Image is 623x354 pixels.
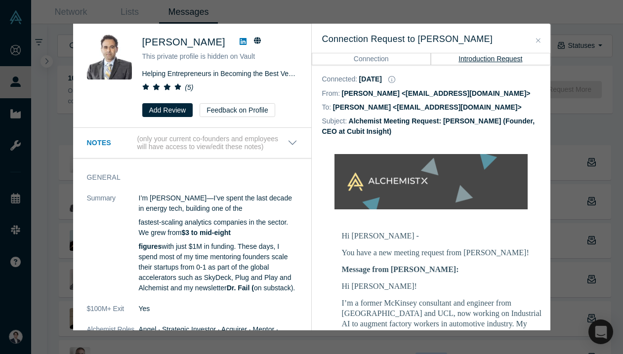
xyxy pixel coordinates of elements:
[87,35,132,79] img: Amitt Mehta's Profile Image
[139,217,297,238] p: fastest-scaling analytics companies in the sector. We grew from
[139,241,297,293] p: with just $1M in funding. These days, I spend most of my time mentoring founders scale their star...
[87,172,284,183] h3: General
[342,231,549,241] p: Hi [PERSON_NAME] -
[342,265,459,274] b: Message from [PERSON_NAME]:
[359,75,382,83] dd: [DATE]
[322,88,340,99] dt: From:
[142,70,354,78] span: Helping Entrepreneurs in Becoming the Best Versions of Themselves
[533,35,543,46] button: Close
[139,304,297,314] dd: Yes
[227,284,254,292] strong: Dr. Fail (
[322,117,535,135] dd: Alchemist Meeting Request: [PERSON_NAME] (Founder, CEO at Cubit Insight)
[312,53,431,65] button: Connection
[333,103,522,111] dd: [PERSON_NAME] <[EMAIL_ADDRESS][DOMAIN_NAME]>
[181,229,231,236] strong: $3 to mid-eight
[87,138,135,148] h3: Notes
[87,304,139,324] dt: $100M+ Exit
[137,135,287,152] p: (only your current co-founders and employees will have access to view/edit these notes)
[431,53,550,65] button: Introduction Request
[142,103,193,117] button: Add Review
[200,103,275,117] button: Feedback on Profile
[342,281,549,291] p: Hi [PERSON_NAME]!
[322,33,540,46] h3: Connection Request to [PERSON_NAME]
[87,193,139,304] dt: Summary
[322,116,347,126] dt: Subject:
[139,242,162,250] strong: figures
[185,83,193,91] i: ( 5 )
[342,247,549,258] p: You have a new meeting request from [PERSON_NAME]!
[334,154,528,209] img: banner-small-topicless-alchx.png
[342,89,531,97] dd: [PERSON_NAME] <[EMAIL_ADDRESS][DOMAIN_NAME]>
[87,135,297,152] button: Notes (only your current co-founders and employees will have access to view/edit these notes)
[322,74,358,84] dt: Connected :
[142,51,297,62] p: This private profile is hidden on Vault
[139,193,297,214] p: I’m [PERSON_NAME]—I’ve spent the last decade in energy tech, building one of the
[142,37,225,47] span: [PERSON_NAME]
[322,102,332,113] dt: To:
